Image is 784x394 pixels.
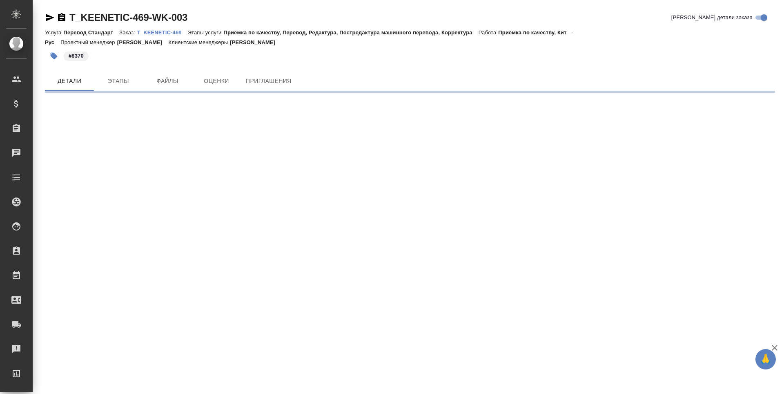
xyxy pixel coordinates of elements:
button: Скопировать ссылку для ЯМессенджера [45,13,55,22]
a: T_KEENETIC-469-WK-003 [69,12,187,23]
span: Файлы [148,76,187,86]
p: Клиентские менеджеры [169,39,230,45]
p: Услуга [45,29,63,36]
button: Скопировать ссылку [57,13,67,22]
a: T_KEENETIC-469 [137,29,188,36]
p: Этапы услуги [188,29,224,36]
span: Приглашения [246,76,292,86]
p: Заказ: [119,29,137,36]
p: Приёмка по качеству, Перевод, Редактура, Постредактура машинного перевода, Корректура [223,29,478,36]
p: [PERSON_NAME] [230,39,281,45]
p: Работа [479,29,499,36]
span: Этапы [99,76,138,86]
span: Оценки [197,76,236,86]
span: [PERSON_NAME] детали заказа [671,13,753,22]
span: 8370 [63,52,89,59]
span: Детали [50,76,89,86]
p: #8370 [69,52,84,60]
p: [PERSON_NAME] [117,39,169,45]
p: Перевод Стандарт [63,29,119,36]
span: 🙏 [759,351,773,368]
p: Проектный менеджер [60,39,117,45]
button: Добавить тэг [45,47,63,65]
button: 🙏 [755,349,776,369]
